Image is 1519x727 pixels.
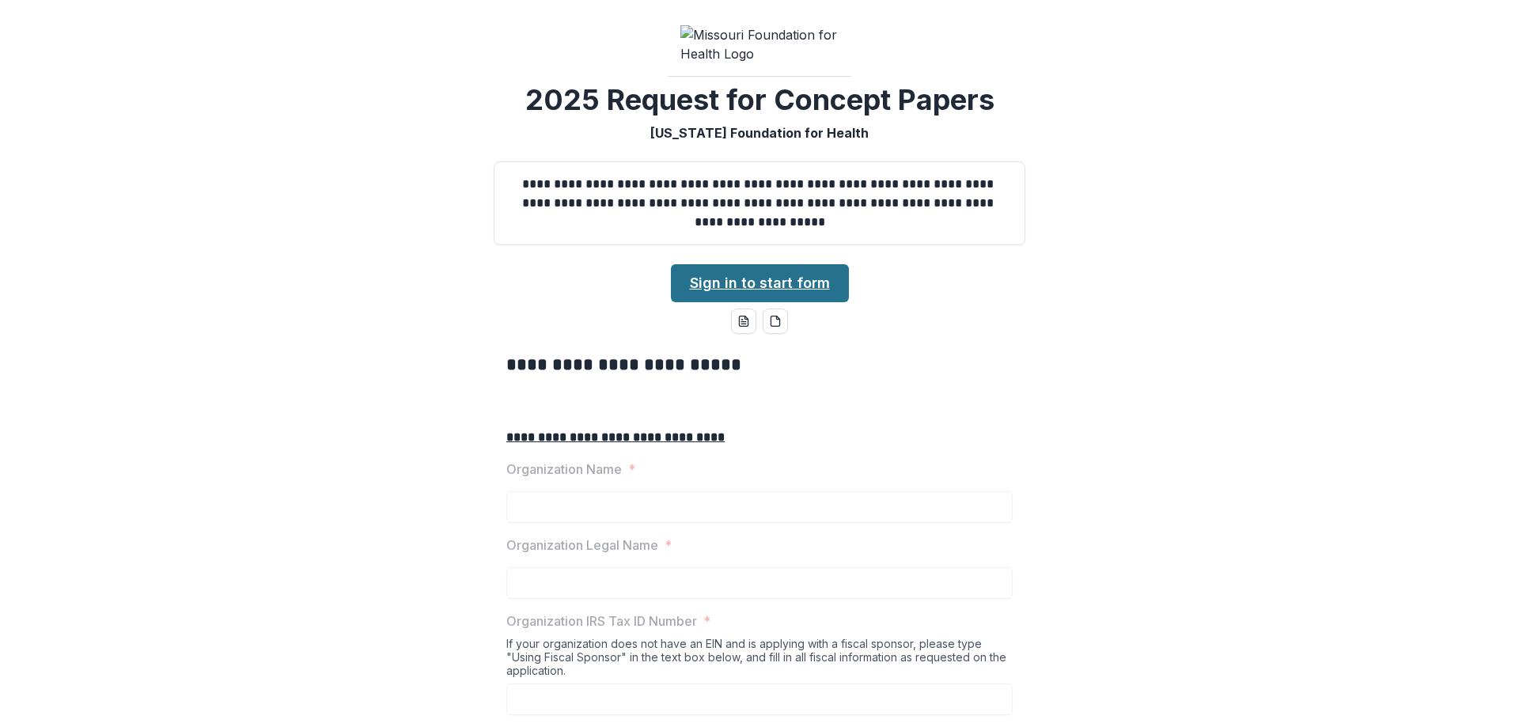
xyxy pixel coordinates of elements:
[506,612,697,630] p: Organization IRS Tax ID Number
[671,264,849,302] a: Sign in to start form
[506,536,658,555] p: Organization Legal Name
[506,460,622,479] p: Organization Name
[731,309,756,334] button: word-download
[506,637,1013,683] div: If your organization does not have an EIN and is applying with a fiscal sponsor, please type "Usi...
[680,25,839,63] img: Missouri Foundation for Health Logo
[763,309,788,334] button: pdf-download
[525,83,994,117] h2: 2025 Request for Concept Papers
[650,123,869,142] p: [US_STATE] Foundation for Health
